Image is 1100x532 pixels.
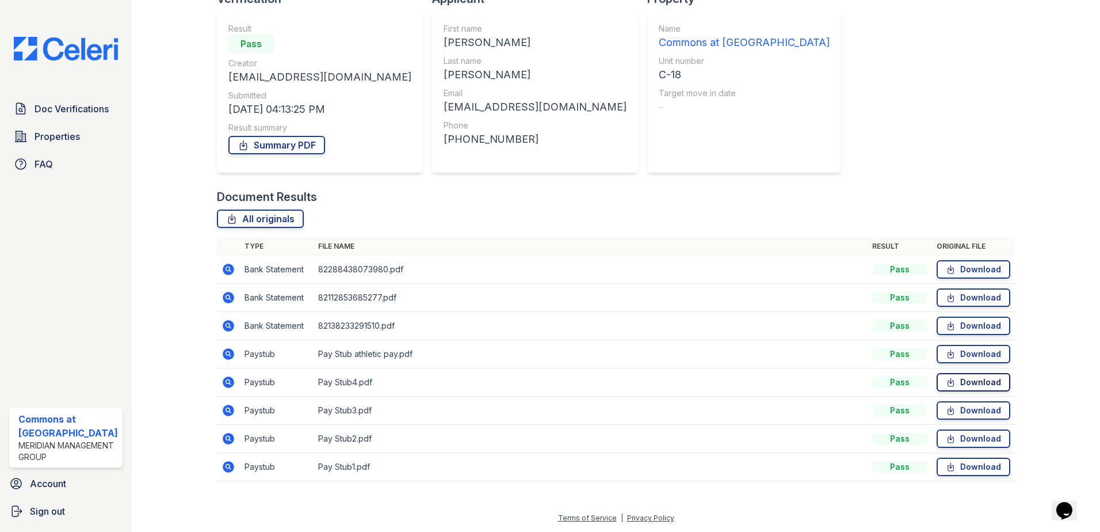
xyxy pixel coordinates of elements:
[621,514,623,522] div: |
[314,397,868,425] td: Pay Stub3.pdf
[444,88,627,99] div: Email
[937,401,1010,420] a: Download
[228,23,411,35] div: Result
[872,320,927,332] div: Pass
[30,477,66,491] span: Account
[444,55,627,67] div: Last name
[314,340,868,368] td: Pay Stub athletic pay.pdf
[228,69,411,85] div: [EMAIL_ADDRESS][DOMAIN_NAME]
[217,189,317,205] div: Document Results
[932,237,1015,256] th: Original file
[627,514,674,522] a: Privacy Policy
[9,125,123,148] a: Properties
[444,120,627,131] div: Phone
[937,288,1010,307] a: Download
[240,425,314,453] td: Paystub
[659,35,830,51] div: Commons at [GEOGRAPHIC_DATA]
[9,97,123,120] a: Doc Verifications
[314,284,868,312] td: 82112853685277.pdf
[5,472,127,495] a: Account
[228,58,411,69] div: Creator
[240,453,314,481] td: Paystub
[937,458,1010,476] a: Download
[872,377,927,388] div: Pass
[228,90,411,101] div: Submitted
[937,430,1010,448] a: Download
[9,153,123,176] a: FAQ
[659,88,830,99] div: Target move in date
[872,433,927,444] div: Pass
[18,412,118,440] div: Commons at [GEOGRAPHIC_DATA]
[937,260,1010,279] a: Download
[314,256,868,284] td: 82288438073980.pdf
[5,37,127,60] img: CE_Logo_Blue-a8612792a0a2168367f1c8372b55b34899dd931a85d93a1a3d3e32e68fde9ad4.png
[240,340,314,368] td: Paystub
[314,368,868,397] td: Pay Stub4.pdf
[872,461,927,473] div: Pass
[444,67,627,83] div: [PERSON_NAME]
[240,256,314,284] td: Bank Statement
[314,453,868,481] td: Pay Stub1.pdf
[872,264,927,275] div: Pass
[872,292,927,303] div: Pass
[937,317,1010,335] a: Download
[659,99,830,115] div: -
[240,312,314,340] td: Bank Statement
[314,312,868,340] td: 82138233291510.pdf
[1052,486,1088,520] iframe: chat widget
[35,157,53,171] span: FAQ
[558,514,617,522] a: Terms of Service
[659,67,830,83] div: C-18
[444,23,627,35] div: First name
[659,23,830,35] div: Name
[872,348,927,360] div: Pass
[444,131,627,147] div: [PHONE_NUMBER]
[35,102,109,116] span: Doc Verifications
[240,397,314,425] td: Paystub
[872,405,927,416] div: Pass
[868,237,932,256] th: Result
[314,425,868,453] td: Pay Stub2.pdf
[937,345,1010,363] a: Download
[30,504,65,518] span: Sign out
[240,284,314,312] td: Bank Statement
[217,210,304,228] a: All originals
[228,136,325,154] a: Summary PDF
[228,35,274,53] div: Pass
[240,368,314,397] td: Paystub
[240,237,314,256] th: Type
[314,237,868,256] th: File name
[228,122,411,134] div: Result summary
[444,35,627,51] div: [PERSON_NAME]
[35,130,80,143] span: Properties
[937,373,1010,392] a: Download
[228,101,411,117] div: [DATE] 04:13:25 PM
[444,99,627,115] div: [EMAIL_ADDRESS][DOMAIN_NAME]
[18,440,118,463] div: Meridian Management Group
[5,500,127,523] a: Sign out
[659,55,830,67] div: Unit number
[659,23,830,51] a: Name Commons at [GEOGRAPHIC_DATA]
